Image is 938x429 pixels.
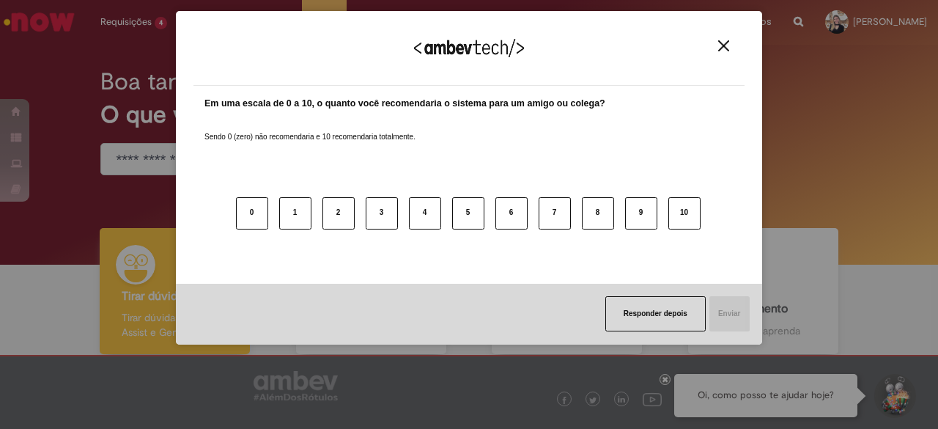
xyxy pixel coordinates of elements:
[204,97,605,111] label: Em uma escala de 0 a 10, o quanto você recomendaria o sistema para um amigo ou colega?
[625,197,657,230] button: 9
[322,197,355,230] button: 2
[409,197,441,230] button: 4
[495,197,528,230] button: 6
[718,40,729,51] img: Close
[414,39,524,57] img: Logo Ambevtech
[366,197,398,230] button: 3
[279,197,311,230] button: 1
[605,296,706,331] button: Responder depois
[714,40,734,52] button: Close
[582,197,614,230] button: 8
[539,197,571,230] button: 7
[236,197,268,230] button: 0
[204,114,416,142] label: Sendo 0 (zero) não recomendaria e 10 recomendaria totalmente.
[452,197,484,230] button: 5
[668,197,701,230] button: 10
